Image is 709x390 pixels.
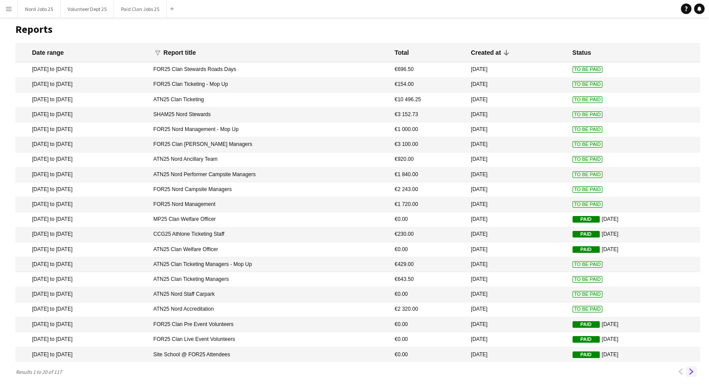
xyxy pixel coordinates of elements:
[466,317,568,332] mat-cell: [DATE]
[390,287,466,302] mat-cell: €0.00
[466,137,568,152] mat-cell: [DATE]
[149,92,390,107] mat-cell: ATN25 Clan Ticketing
[15,137,149,152] mat-cell: [DATE] to [DATE]
[466,182,568,197] mat-cell: [DATE]
[466,347,568,362] mat-cell: [DATE]
[573,81,603,88] span: To Be Paid
[164,49,196,57] div: Report title
[573,66,603,73] span: To Be Paid
[471,49,508,57] div: Created at
[573,276,603,283] span: To Be Paid
[466,227,568,242] mat-cell: [DATE]
[390,107,466,122] mat-cell: €3 152.73
[15,347,149,362] mat-cell: [DATE] to [DATE]
[114,0,167,18] button: Paid Clan Jobs 25
[573,306,603,312] span: To Be Paid
[149,62,390,77] mat-cell: FOR25 Clan Stewards Roads Days
[149,212,390,227] mat-cell: MP25 Clan Welfare Officer
[466,242,568,257] mat-cell: [DATE]
[466,167,568,182] mat-cell: [DATE]
[149,152,390,167] mat-cell: ATN25 Nord Ancillary Team
[32,49,64,57] div: Date range
[15,107,149,122] mat-cell: [DATE] to [DATE]
[390,197,466,212] mat-cell: €1 720.00
[390,152,466,167] mat-cell: €920.00
[573,231,600,238] span: Paid
[390,302,466,317] mat-cell: €2 320.00
[573,351,600,358] span: Paid
[149,287,390,302] mat-cell: ATN25 Nord Staff Carpark
[466,62,568,77] mat-cell: [DATE]
[466,197,568,212] mat-cell: [DATE]
[149,137,390,152] mat-cell: FOR25 Clan [PERSON_NAME] Managers
[390,227,466,242] mat-cell: €230.00
[568,212,700,227] mat-cell: [DATE]
[390,272,466,287] mat-cell: €643.50
[15,197,149,212] mat-cell: [DATE] to [DATE]
[573,96,603,103] span: To Be Paid
[15,302,149,317] mat-cell: [DATE] to [DATE]
[149,197,390,212] mat-cell: FOR25 Nord Management
[149,332,390,347] mat-cell: FOR25 Clan Live Event Volunteers
[15,257,149,272] mat-cell: [DATE] to [DATE]
[15,23,700,36] h1: Reports
[15,182,149,197] mat-cell: [DATE] to [DATE]
[573,171,603,178] span: To Be Paid
[149,257,390,272] mat-cell: ATN25 Clan Ticketing Managers - Mop Up
[390,317,466,332] mat-cell: €0.00
[466,152,568,167] mat-cell: [DATE]
[466,302,568,317] mat-cell: [DATE]
[149,317,390,332] mat-cell: FOR25 Clan Pre Event Volunteers
[18,0,61,18] button: Nord Jobs 25
[573,246,600,253] span: Paid
[149,242,390,257] mat-cell: ATN25 Clan Welfare Officer
[149,227,390,242] mat-cell: CCG25 Athlone Ticketing Staff
[15,242,149,257] mat-cell: [DATE] to [DATE]
[466,272,568,287] mat-cell: [DATE]
[568,317,700,332] mat-cell: [DATE]
[573,216,600,223] span: Paid
[15,272,149,287] mat-cell: [DATE] to [DATE]
[394,49,408,57] div: Total
[149,78,390,92] mat-cell: FOR25 Clan Ticketing - Mop Up
[149,122,390,137] mat-cell: FOR25 Nord Management - Mop Up
[15,167,149,182] mat-cell: [DATE] to [DATE]
[466,92,568,107] mat-cell: [DATE]
[573,201,603,208] span: To Be Paid
[15,317,149,332] mat-cell: [DATE] to [DATE]
[390,332,466,347] mat-cell: €0.00
[573,156,603,163] span: To Be Paid
[466,332,568,347] mat-cell: [DATE]
[15,122,149,137] mat-cell: [DATE] to [DATE]
[573,336,600,343] span: Paid
[568,242,700,257] mat-cell: [DATE]
[15,369,65,375] span: Results 1 to 20 of 117
[149,182,390,197] mat-cell: FOR25 Nord Campsite Managers
[466,78,568,92] mat-cell: [DATE]
[390,212,466,227] mat-cell: €0.00
[390,182,466,197] mat-cell: €2 243.00
[390,137,466,152] mat-cell: €3 100.00
[164,49,204,57] div: Report title
[149,167,390,182] mat-cell: ATN25 Nord Performer Campsite Managers
[15,78,149,92] mat-cell: [DATE] to [DATE]
[390,122,466,137] mat-cell: €1 000.00
[573,141,603,148] span: To Be Paid
[15,62,149,77] mat-cell: [DATE] to [DATE]
[573,321,600,328] span: Paid
[390,347,466,362] mat-cell: €0.00
[466,257,568,272] mat-cell: [DATE]
[15,227,149,242] mat-cell: [DATE] to [DATE]
[15,287,149,302] mat-cell: [DATE] to [DATE]
[466,122,568,137] mat-cell: [DATE]
[573,186,603,193] span: To Be Paid
[573,126,603,133] span: To Be Paid
[471,49,501,57] div: Created at
[573,291,603,298] span: To Be Paid
[573,111,603,118] span: To Be Paid
[15,212,149,227] mat-cell: [DATE] to [DATE]
[466,107,568,122] mat-cell: [DATE]
[15,152,149,167] mat-cell: [DATE] to [DATE]
[149,272,390,287] mat-cell: ATN25 Clan Ticketing Managers
[390,92,466,107] mat-cell: €10 496.25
